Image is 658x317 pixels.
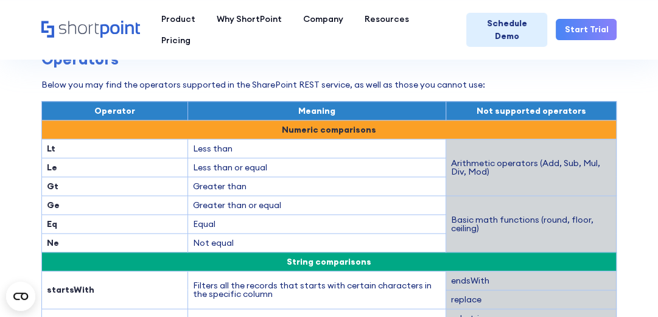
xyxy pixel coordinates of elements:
a: Start Trial [556,19,617,40]
a: Why ShortPoint [206,9,293,30]
strong: Ne [47,237,59,248]
td: Greater than [187,176,446,195]
td: Greater than or equal [187,195,446,214]
span: Operator [94,105,135,116]
strong: Lt [47,143,55,154]
iframe: Chat Widget [597,259,658,317]
td: Equal [187,214,446,233]
a: Company [293,9,354,30]
div: Pricing [161,34,191,47]
div: Why ShortPoint [217,13,282,26]
td: Less than [187,139,446,158]
span: Not supported operators [477,105,586,116]
td: Less than or equal [187,158,446,176]
strong: Numeric comparisons [282,124,376,135]
td: Filters all the records that starts with certain characters in the specific column [187,271,446,308]
td: Basic math functions (round, floor, ceiling) [446,195,617,252]
strong: Gt [47,181,58,192]
a: Home [41,21,141,39]
span: String comparisons [287,256,371,267]
td: Arithmetic operators (Add, Sub, Mul, Div, Mod) [446,139,617,195]
h3: Operators [41,51,617,68]
div: Product [161,13,195,26]
a: Product [151,9,206,30]
button: Open CMP widget [6,282,35,311]
td: replace [446,290,617,308]
td: Not equal [187,233,446,252]
td: endsWith [446,271,617,290]
strong: startsWith [47,284,94,295]
a: Schedule Demo [466,13,548,47]
span: Meaning [298,105,335,116]
strong: Ge [47,200,60,211]
strong: Le [47,162,57,173]
p: Below you may find the operators supported in the SharePoint REST service, as well as those you c... [41,78,617,91]
a: Resources [354,9,420,30]
a: Pricing [151,30,201,51]
div: Company [303,13,343,26]
strong: Eq [47,218,57,229]
div: Resources [365,13,409,26]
